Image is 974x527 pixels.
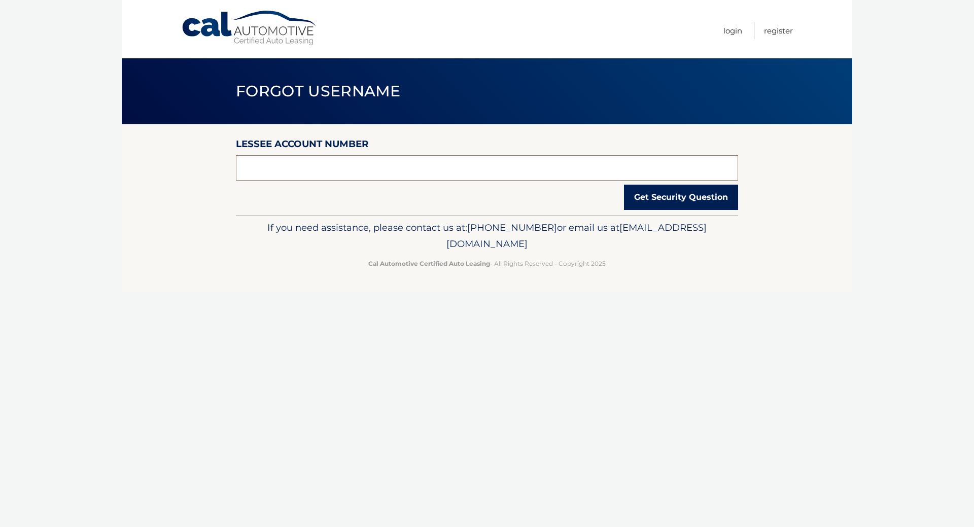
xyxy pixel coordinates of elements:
label: Lessee Account Number [236,136,369,155]
button: Get Security Question [624,185,738,210]
span: Forgot Username [236,82,401,100]
strong: Cal Automotive Certified Auto Leasing [368,260,490,267]
a: Register [764,22,793,39]
p: - All Rights Reserved - Copyright 2025 [242,258,732,269]
a: Login [723,22,742,39]
span: [PHONE_NUMBER] [467,222,557,233]
p: If you need assistance, please contact us at: or email us at [242,220,732,252]
span: [EMAIL_ADDRESS][DOMAIN_NAME] [446,222,707,250]
a: Cal Automotive [181,10,318,46]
